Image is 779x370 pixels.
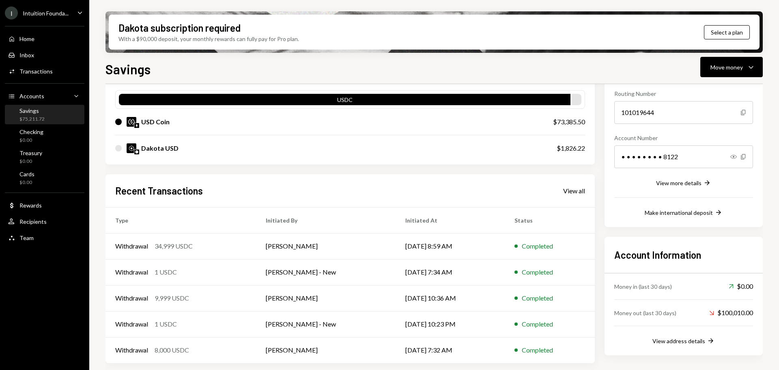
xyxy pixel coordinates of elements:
[119,95,570,107] div: USDC
[256,285,395,311] td: [PERSON_NAME]
[396,285,505,311] td: [DATE] 10:36 AM
[19,93,44,100] div: Accounts
[396,337,505,363] td: [DATE] 7:32 AM
[5,214,84,229] a: Recipients
[522,319,553,329] div: Completed
[5,89,84,103] a: Accounts
[134,123,139,128] img: ethereum-mainnet
[155,241,193,251] div: 34,999 USDC
[19,179,34,186] div: $0.00
[155,293,189,303] div: 9,999 USDC
[19,116,45,123] div: $75,211.72
[563,186,585,195] a: View all
[505,207,595,233] th: Status
[710,63,743,71] div: Move money
[522,267,553,277] div: Completed
[115,345,148,355] div: Withdrawal
[396,233,505,259] td: [DATE] 8:59 AM
[614,145,753,168] div: • • • • • • • • 8122
[19,149,42,156] div: Treasury
[709,308,753,318] div: $100,010.00
[134,149,139,154] img: base-mainnet
[652,338,705,344] div: View address details
[522,345,553,355] div: Completed
[155,319,177,329] div: 1 USDC
[5,147,84,167] a: Treasury$0.00
[155,345,189,355] div: 8,000 USDC
[614,101,753,124] div: 101019644
[256,337,395,363] td: [PERSON_NAME]
[115,267,148,277] div: Withdrawal
[256,207,395,233] th: Initiated By
[5,230,84,245] a: Team
[729,281,753,291] div: $0.00
[656,180,702,186] div: View more details
[5,31,84,46] a: Home
[614,309,676,317] div: Money out (last 30 days)
[645,208,723,217] button: Make international deposit
[557,143,585,153] div: $1,826.22
[5,198,84,212] a: Rewards
[614,89,753,98] div: Routing Number
[118,21,241,35] div: Dakota subscription required
[141,143,179,153] div: Dakota USD
[256,233,395,259] td: [PERSON_NAME]
[645,209,713,216] div: Make international deposit
[19,35,34,42] div: Home
[127,117,136,127] img: USDC
[115,319,148,329] div: Withdrawal
[553,117,585,127] div: $73,385.50
[19,137,43,144] div: $0.00
[5,168,84,188] a: Cards$0.00
[5,64,84,78] a: Transactions
[105,61,151,77] h1: Savings
[118,35,299,43] div: With a $90,000 deposit, your monthly rewards can fully pay for Pro plan.
[5,6,18,19] div: I
[5,48,84,62] a: Inbox
[19,52,34,58] div: Inbox
[115,241,148,251] div: Withdrawal
[656,179,711,188] button: View more details
[396,207,505,233] th: Initiated At
[522,293,553,303] div: Completed
[700,57,763,77] button: Move money
[115,184,203,197] h2: Recent Transactions
[19,158,42,165] div: $0.00
[256,259,395,285] td: [PERSON_NAME] - New
[396,259,505,285] td: [DATE] 7:34 AM
[19,171,34,177] div: Cards
[256,311,395,337] td: [PERSON_NAME] - New
[19,218,47,225] div: Recipients
[19,234,34,241] div: Team
[155,267,177,277] div: 1 USDC
[704,25,750,39] button: Select a plan
[19,202,42,209] div: Rewards
[614,282,672,291] div: Money in (last 30 days)
[396,311,505,337] td: [DATE] 10:23 PM
[5,126,84,145] a: Checking$0.00
[614,134,753,142] div: Account Number
[5,105,84,124] a: Savings$75,211.72
[115,293,148,303] div: Withdrawal
[105,207,256,233] th: Type
[127,143,136,153] img: DKUSD
[652,337,715,346] button: View address details
[23,10,69,17] div: Intuition Founda...
[614,248,753,262] h2: Account Information
[19,128,43,135] div: Checking
[563,187,585,195] div: View all
[19,68,53,75] div: Transactions
[522,241,553,251] div: Completed
[141,117,170,127] div: USD Coin
[19,107,45,114] div: Savings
